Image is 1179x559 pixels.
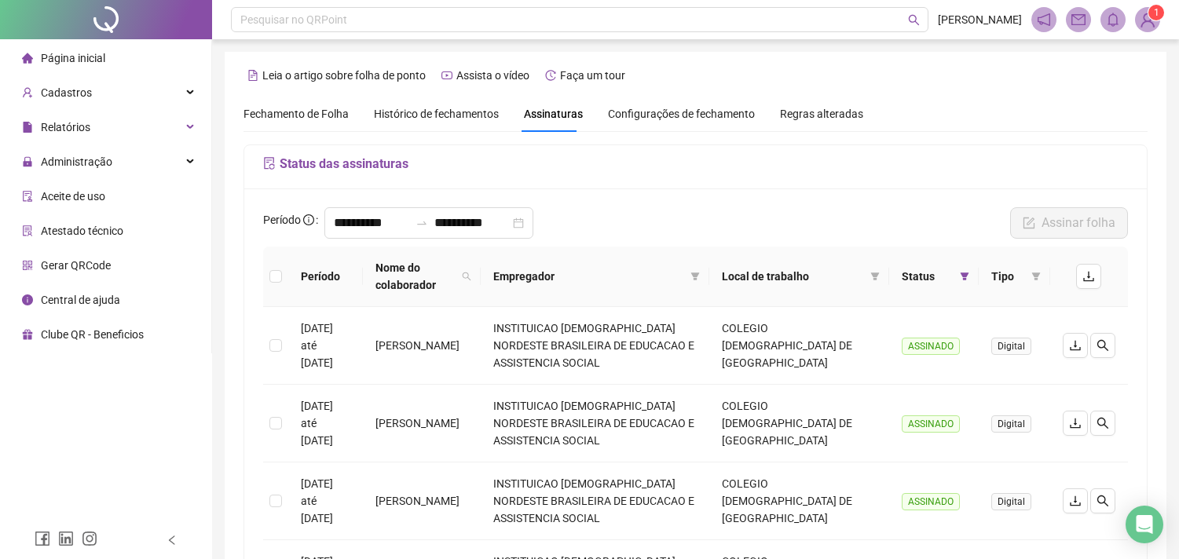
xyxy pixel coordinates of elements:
[867,265,883,288] span: filter
[41,225,123,237] span: Atestado técnico
[303,214,314,225] span: info-circle
[1097,339,1109,352] span: search
[481,385,709,462] td: INSTITUICAO [DEMOGRAPHIC_DATA] NORDESTE BRASILEIRA DE EDUCACAO E ASSISTENCIA SOCIAL
[375,259,456,294] span: Nome do colaborador
[41,86,92,99] span: Cadastros
[1136,8,1159,31] img: 90545
[263,214,301,226] span: Período
[416,217,428,229] span: to
[870,272,880,281] span: filter
[263,155,1128,174] h5: Status das assinaturas
[902,268,954,285] span: Status
[1154,7,1159,18] span: 1
[41,155,112,168] span: Administração
[1106,13,1120,27] span: bell
[957,265,972,288] span: filter
[560,69,625,82] span: Faça um tour
[938,11,1022,28] span: [PERSON_NAME]
[288,247,363,307] th: Período
[363,307,481,385] td: [PERSON_NAME]
[960,272,969,281] span: filter
[41,259,111,272] span: Gerar QRCode
[481,462,709,540] td: INSTITUICAO [DEMOGRAPHIC_DATA] NORDESTE BRASILEIRA DE EDUCACAO E ASSISTENCIA SOCIAL
[687,265,703,288] span: filter
[22,53,33,64] span: home
[709,462,889,540] td: COLEGIO [DEMOGRAPHIC_DATA] DE [GEOGRAPHIC_DATA]
[22,122,33,133] span: file
[493,268,684,285] span: Empregador
[441,70,452,81] span: youtube
[709,307,889,385] td: COLEGIO [DEMOGRAPHIC_DATA] DE [GEOGRAPHIC_DATA]
[608,108,755,119] span: Configurações de fechamento
[22,294,33,305] span: info-circle
[709,385,889,462] td: COLEGIO [DEMOGRAPHIC_DATA] DE [GEOGRAPHIC_DATA]
[1148,5,1164,20] sup: Atualize o seu contato no menu Meus Dados
[545,70,556,81] span: history
[22,191,33,202] span: audit
[722,268,864,285] span: Local de trabalho
[263,157,276,170] span: file-sync
[1031,272,1041,281] span: filter
[243,108,349,120] span: Fechamento de Folha
[902,493,960,510] span: ASSINADO
[456,69,529,82] span: Assista o vídeo
[902,415,960,433] span: ASSINADO
[363,385,481,462] td: [PERSON_NAME]
[1069,417,1082,429] span: download
[481,307,709,385] td: INSTITUICAO [DEMOGRAPHIC_DATA] NORDESTE BRASILEIRA DE EDUCACAO E ASSISTENCIA SOCIAL
[1082,270,1095,283] span: download
[902,338,960,355] span: ASSINADO
[82,531,97,546] span: instagram
[1069,495,1082,507] span: download
[1069,339,1082,352] span: download
[288,307,363,385] td: [DATE] até [DATE]
[459,256,474,297] span: search
[1028,265,1044,288] span: filter
[1071,13,1086,27] span: mail
[41,294,120,306] span: Central de ajuda
[22,260,33,271] span: qrcode
[41,328,144,341] span: Clube QR - Beneficios
[991,268,1025,285] span: Tipo
[41,52,105,64] span: Página inicial
[247,70,258,81] span: file-text
[991,493,1031,510] span: Digital
[35,531,50,546] span: facebook
[416,217,428,229] span: swap-right
[288,385,363,462] td: [DATE] até [DATE]
[22,329,33,340] span: gift
[41,121,90,133] span: Relatórios
[167,535,178,546] span: left
[363,462,481,540] td: [PERSON_NAME]
[780,108,863,119] span: Regras alteradas
[58,531,74,546] span: linkedin
[22,87,33,98] span: user-add
[22,156,33,167] span: lock
[908,14,920,26] span: search
[288,462,363,540] td: [DATE] até [DATE]
[1097,495,1109,507] span: search
[41,190,105,203] span: Aceite de uso
[524,108,583,119] span: Assinaturas
[1126,506,1163,543] div: Open Intercom Messenger
[374,108,499,120] span: Histórico de fechamentos
[690,272,700,281] span: filter
[991,415,1031,433] span: Digital
[1010,207,1128,239] button: Assinar folha
[22,225,33,236] span: solution
[1097,417,1109,429] span: search
[262,69,426,82] span: Leia o artigo sobre folha de ponto
[1037,13,1051,27] span: notification
[462,272,471,281] span: search
[991,338,1031,355] span: Digital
